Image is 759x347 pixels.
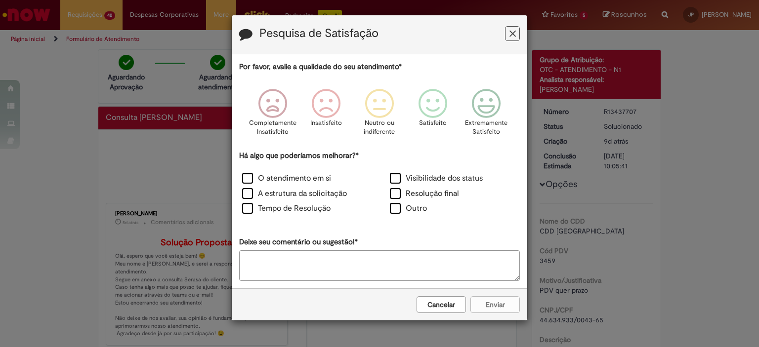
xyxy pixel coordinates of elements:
button: Cancelar [417,296,466,313]
div: Extremamente Satisfeito [461,81,511,149]
label: Resolução final [390,188,459,199]
label: A estrutura da solicitação [242,188,347,199]
p: Neutro ou indiferente [362,118,397,137]
p: Satisfeito [419,118,447,128]
p: Extremamente Satisfeito [465,118,507,137]
label: Outro [390,203,427,214]
label: Pesquisa de Satisfação [259,27,379,40]
label: Visibilidade dos status [390,173,483,184]
div: Insatisfeito [301,81,351,149]
label: Deixe seu comentário ou sugestão!* [239,237,358,247]
div: Neutro ou indiferente [354,81,405,149]
div: Há algo que poderíamos melhorar?* [239,151,520,217]
div: Completamente Insatisfeito [247,81,297,149]
label: O atendimento em si [242,173,331,184]
p: Insatisfeito [310,118,342,128]
label: Por favor, avalie a qualidade do seu atendimento* [239,62,402,72]
label: Tempo de Resolução [242,203,331,214]
div: Satisfeito [408,81,458,149]
p: Completamente Insatisfeito [249,118,296,137]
